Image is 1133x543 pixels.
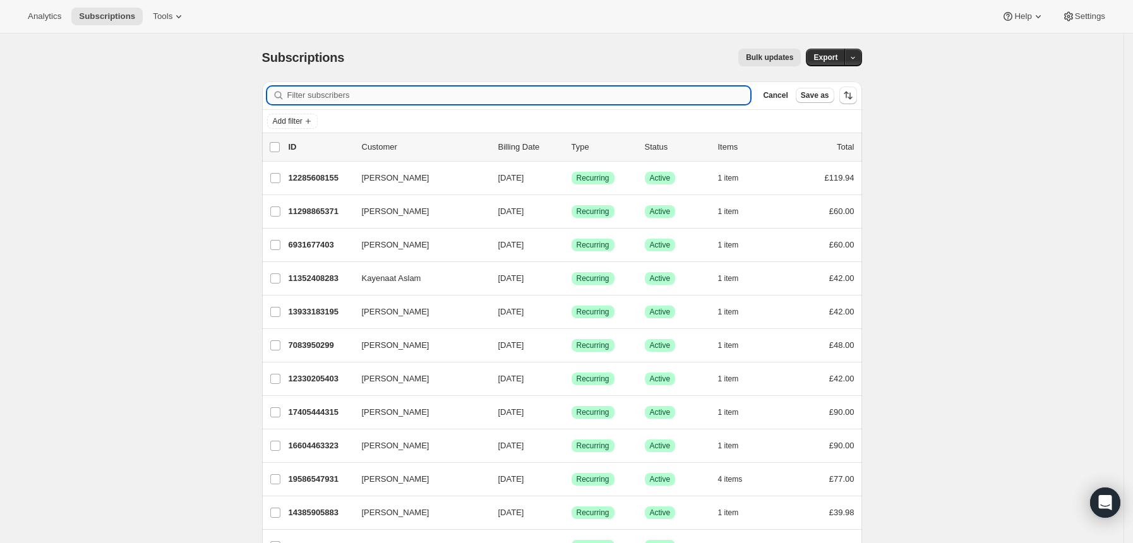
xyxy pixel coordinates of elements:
[273,116,303,126] span: Add filter
[289,470,854,488] div: 19586547931[PERSON_NAME][DATE]SuccessRecurringSuccessActive4 items£77.00
[718,437,753,455] button: 1 item
[650,307,671,317] span: Active
[289,337,854,354] div: 7083950299[PERSON_NAME][DATE]SuccessRecurringSuccessActive1 item£48.00
[829,340,854,350] span: £48.00
[498,441,524,450] span: [DATE]
[354,335,481,355] button: [PERSON_NAME]
[28,11,61,21] span: Analytics
[267,114,318,129] button: Add filter
[1055,8,1113,25] button: Settings
[829,407,854,417] span: £90.00
[289,270,854,287] div: 11352408283Kayenaat Aslam[DATE]SuccessRecurringSuccessActive1 item£42.00
[289,437,854,455] div: 16604463323[PERSON_NAME][DATE]SuccessRecurringSuccessActive1 item£90.00
[362,272,421,285] span: Kayenaat Aslam
[145,8,193,25] button: Tools
[289,506,352,519] p: 14385905883
[362,306,429,318] span: [PERSON_NAME]
[354,268,481,289] button: Kayenaat Aslam
[829,441,854,450] span: £90.00
[354,436,481,456] button: [PERSON_NAME]
[354,168,481,188] button: [PERSON_NAME]
[289,339,352,352] p: 7083950299
[650,273,671,283] span: Active
[738,49,801,66] button: Bulk updates
[362,473,429,486] span: [PERSON_NAME]
[577,206,609,217] span: Recurring
[577,474,609,484] span: Recurring
[354,503,481,523] button: [PERSON_NAME]
[825,173,854,182] span: £119.94
[837,141,854,153] p: Total
[354,469,481,489] button: [PERSON_NAME]
[801,90,829,100] span: Save as
[354,369,481,389] button: [PERSON_NAME]
[289,172,352,184] p: 12285608155
[1090,487,1120,518] div: Open Intercom Messenger
[153,11,172,21] span: Tools
[354,201,481,222] button: [PERSON_NAME]
[498,474,524,484] span: [DATE]
[718,470,757,488] button: 4 items
[20,8,69,25] button: Analytics
[289,205,352,218] p: 11298865371
[718,307,739,317] span: 1 item
[718,403,753,421] button: 1 item
[289,272,352,285] p: 11352408283
[650,173,671,183] span: Active
[577,374,609,384] span: Recurring
[577,273,609,283] span: Recurring
[362,406,429,419] span: [PERSON_NAME]
[498,240,524,249] span: [DATE]
[289,403,854,421] div: 17405444315[PERSON_NAME][DATE]SuccessRecurringSuccessActive1 item£90.00
[289,236,854,254] div: 6931677403[PERSON_NAME][DATE]SuccessRecurringSuccessActive1 item£60.00
[718,337,753,354] button: 1 item
[289,239,352,251] p: 6931677403
[354,235,481,255] button: [PERSON_NAME]
[577,508,609,518] span: Recurring
[79,11,135,21] span: Subscriptions
[362,506,429,519] span: [PERSON_NAME]
[289,373,352,385] p: 12330205403
[650,206,671,217] span: Active
[498,307,524,316] span: [DATE]
[577,407,609,417] span: Recurring
[758,88,793,103] button: Cancel
[718,370,753,388] button: 1 item
[577,441,609,451] span: Recurring
[289,141,352,153] p: ID
[763,90,788,100] span: Cancel
[262,51,345,64] span: Subscriptions
[498,340,524,350] span: [DATE]
[650,374,671,384] span: Active
[650,340,671,350] span: Active
[1014,11,1031,21] span: Help
[829,206,854,216] span: £60.00
[718,141,781,153] div: Items
[796,88,834,103] button: Save as
[746,52,793,63] span: Bulk updates
[289,406,352,419] p: 17405444315
[718,303,753,321] button: 1 item
[289,203,854,220] div: 11298865371[PERSON_NAME][DATE]SuccessRecurringSuccessActive1 item£60.00
[650,407,671,417] span: Active
[289,169,854,187] div: 12285608155[PERSON_NAME][DATE]SuccessRecurringSuccessActive1 item£119.94
[289,303,854,321] div: 13933183195[PERSON_NAME][DATE]SuccessRecurringSuccessActive1 item£42.00
[354,302,481,322] button: [PERSON_NAME]
[362,172,429,184] span: [PERSON_NAME]
[362,439,429,452] span: [PERSON_NAME]
[498,173,524,182] span: [DATE]
[718,407,739,417] span: 1 item
[650,441,671,451] span: Active
[829,273,854,283] span: £42.00
[718,206,739,217] span: 1 item
[829,307,854,316] span: £42.00
[650,240,671,250] span: Active
[354,402,481,422] button: [PERSON_NAME]
[362,373,429,385] span: [PERSON_NAME]
[718,508,739,518] span: 1 item
[289,306,352,318] p: 13933183195
[289,141,854,153] div: IDCustomerBilling DateTypeStatusItemsTotal
[289,370,854,388] div: 12330205403[PERSON_NAME][DATE]SuccessRecurringSuccessActive1 item£42.00
[577,173,609,183] span: Recurring
[718,273,739,283] span: 1 item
